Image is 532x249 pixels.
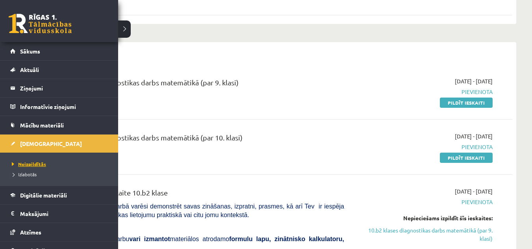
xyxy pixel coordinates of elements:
a: Pildīt ieskaiti [440,153,493,163]
span: [PERSON_NAME] darbā varēsi demonstrēt savas zināšanas, izpratni, prasmes, kā arī Tev ir iespēja d... [59,203,344,218]
legend: Informatīvie ziņojumi [20,98,108,116]
span: [DATE] - [DATE] [455,77,493,85]
div: 11.b2 klases diagnostikas darbs matemātikā (par 10. klasi) [59,132,344,147]
span: Atzīmes [20,229,41,236]
a: Mācību materiāli [10,116,108,134]
span: Pievienota [356,143,493,151]
a: Maksājumi [10,205,108,223]
a: Ziņojumi [10,79,108,97]
a: Digitālie materiāli [10,186,108,204]
a: Neizpildītās [10,160,110,168]
a: Sākums [10,42,108,60]
a: Pildīt ieskaiti [440,98,493,108]
div: Matemātika 1. ieskaite 10.b2 klase [59,187,344,202]
legend: Maksājumi [20,205,108,223]
span: Mācību materiāli [20,122,64,129]
a: [DEMOGRAPHIC_DATA] [10,135,108,153]
a: Aktuāli [10,61,108,79]
b: vari izmantot [129,236,170,242]
span: Aktuāli [20,66,39,73]
span: Digitālie materiāli [20,192,67,199]
legend: Ziņojumi [20,79,108,97]
span: [DEMOGRAPHIC_DATA] [20,140,82,147]
a: Atzīmes [10,223,108,241]
div: Nepieciešams izpildīt šīs ieskaites: [356,214,493,222]
span: Izlabotās [10,171,37,177]
a: Rīgas 1. Tālmācības vidusskola [9,14,72,33]
span: Pievienota [356,88,493,96]
div: 10.b2 klases diagnostikas darbs matemātikā (par 9. klasi) [59,77,344,92]
span: Pievienota [356,198,493,206]
span: Sākums [20,48,40,55]
span: Neizpildītās [10,161,46,167]
a: 10.b2 klases diagnostikas darbs matemātikā (par 9. klasi) [356,226,493,243]
span: [DATE] - [DATE] [455,187,493,196]
a: Izlabotās [10,171,110,178]
span: [DATE] - [DATE] [455,132,493,140]
a: Informatīvie ziņojumi [10,98,108,116]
